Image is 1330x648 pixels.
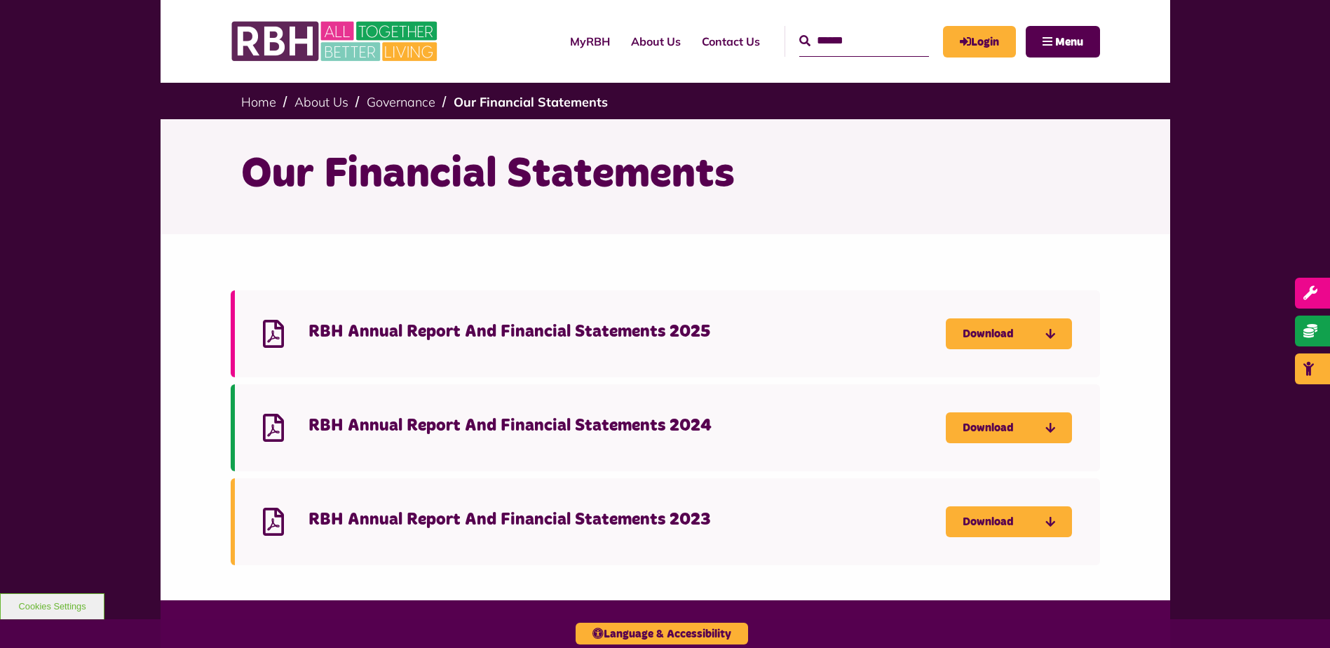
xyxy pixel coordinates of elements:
a: Download [946,318,1072,349]
h4: RBH Annual Report And Financial Statements 2023 [308,509,946,531]
a: About Us [294,94,348,110]
a: Governance [367,94,435,110]
a: MyRBH [943,26,1016,58]
h4: RBH Annual Report And Financial Statements 2024 [308,415,946,437]
a: MyRBH [559,22,620,60]
a: Download [946,506,1072,537]
h1: Our Financial Statements [241,147,1090,202]
a: Contact Us [691,22,771,60]
a: Home [241,94,276,110]
button: Navigation [1026,26,1100,58]
h4: RBH Annual Report And Financial Statements 2025 [308,321,946,343]
img: RBH [231,14,441,69]
button: Language & Accessibility [576,623,748,644]
span: Menu [1055,36,1083,48]
iframe: Netcall Web Assistant for live chat [1267,585,1330,648]
a: Download [946,412,1072,443]
a: Our Financial Statements [454,94,608,110]
a: About Us [620,22,691,60]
